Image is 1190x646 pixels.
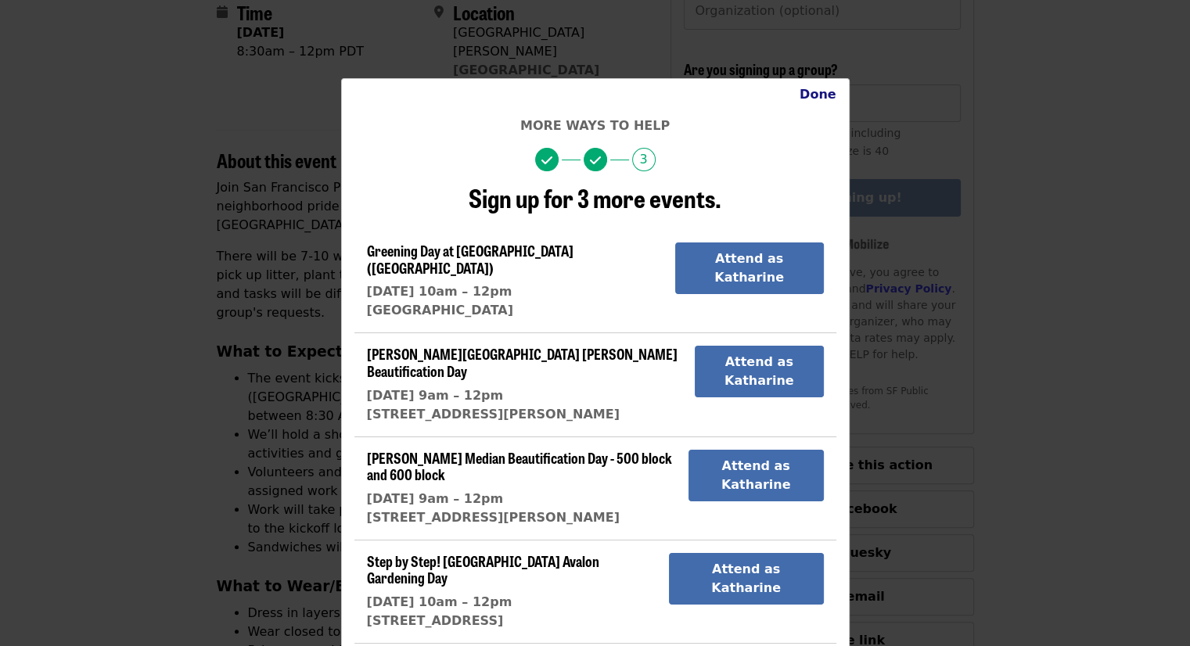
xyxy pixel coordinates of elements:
button: Attend as Katharine [675,242,824,294]
i: check icon [590,153,601,168]
div: [STREET_ADDRESS] [367,612,656,630]
span: Step by Step! [GEOGRAPHIC_DATA] Avalon Gardening Day [367,551,599,588]
span: [PERSON_NAME][GEOGRAPHIC_DATA] [PERSON_NAME] Beautification Day [367,343,678,381]
span: 3 [632,148,656,171]
span: Greening Day at [GEOGRAPHIC_DATA] ([GEOGRAPHIC_DATA]) [367,240,573,278]
div: [STREET_ADDRESS][PERSON_NAME] [367,508,676,527]
a: [PERSON_NAME] Median Beautification Day - 500 block and 600 block[DATE] 9am – 12pm[STREET_ADDRESS... [367,450,676,527]
div: [GEOGRAPHIC_DATA] [367,301,663,320]
div: [DATE] 9am – 12pm [367,490,676,508]
div: [DATE] 9am – 12pm [367,386,682,405]
button: Attend as Katharine [669,553,824,605]
a: [PERSON_NAME][GEOGRAPHIC_DATA] [PERSON_NAME] Beautification Day[DATE] 9am – 12pm[STREET_ADDRESS][... [367,346,682,423]
div: [DATE] 10am – 12pm [367,282,663,301]
i: check icon [541,153,552,168]
span: Sign up for 3 more events. [469,179,721,216]
div: [DATE] 10am – 12pm [367,593,656,612]
a: Step by Step! [GEOGRAPHIC_DATA] Avalon Gardening Day[DATE] 10am – 12pm[STREET_ADDRESS] [367,553,656,630]
div: [STREET_ADDRESS][PERSON_NAME] [367,405,682,424]
span: More ways to help [520,118,670,133]
a: Greening Day at [GEOGRAPHIC_DATA] ([GEOGRAPHIC_DATA])[DATE] 10am – 12pm[GEOGRAPHIC_DATA] [367,242,663,320]
span: [PERSON_NAME] Median Beautification Day - 500 block and 600 block [367,447,672,485]
button: Close [787,79,849,110]
button: Attend as Katharine [695,346,824,397]
button: Attend as Katharine [688,450,824,501]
